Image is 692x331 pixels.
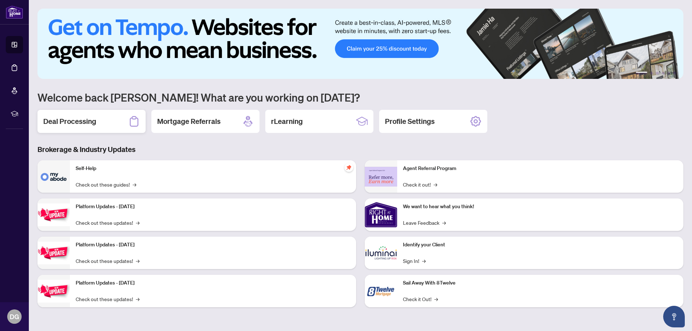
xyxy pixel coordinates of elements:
[403,165,678,173] p: Agent Referral Program
[345,163,353,172] span: pushpin
[76,257,139,265] a: Check out these updates!→
[37,203,70,226] img: Platform Updates - July 21, 2025
[662,72,665,75] button: 4
[434,295,438,303] span: →
[76,203,350,211] p: Platform Updates - [DATE]
[37,9,683,79] img: Slide 0
[636,72,647,75] button: 1
[76,180,136,188] a: Check out these guides!→
[76,295,139,303] a: Check out these updates!→
[403,203,678,211] p: We want to hear what you think!
[37,90,683,104] h1: Welcome back [PERSON_NAME]! What are you working on [DATE]?
[37,280,70,303] img: Platform Updates - June 23, 2025
[403,180,437,188] a: Check it out!→
[365,275,397,307] img: Sail Away With 8Twelve
[403,279,678,287] p: Sail Away With 8Twelve
[76,241,350,249] p: Platform Updates - [DATE]
[76,165,350,173] p: Self-Help
[422,257,426,265] span: →
[365,198,397,231] img: We want to hear what you think!
[365,167,397,187] img: Agent Referral Program
[663,306,685,327] button: Open asap
[403,295,438,303] a: Check it Out!→
[365,237,397,269] img: Identify your Client
[37,160,70,193] img: Self-Help
[37,242,70,264] img: Platform Updates - July 8, 2025
[656,72,659,75] button: 3
[385,116,435,126] h2: Profile Settings
[76,219,139,227] a: Check out these updates!→
[136,257,139,265] span: →
[271,116,303,126] h2: rLearning
[650,72,653,75] button: 2
[403,241,678,249] p: Identify your Client
[157,116,221,126] h2: Mortgage Referrals
[403,219,446,227] a: Leave Feedback→
[136,219,139,227] span: →
[37,144,683,155] h3: Brokerage & Industry Updates
[133,180,136,188] span: →
[76,279,350,287] p: Platform Updates - [DATE]
[434,180,437,188] span: →
[6,5,23,19] img: logo
[403,257,426,265] a: Sign In!→
[43,116,96,126] h2: Deal Processing
[673,72,676,75] button: 6
[10,312,19,322] span: DG
[667,72,670,75] button: 5
[136,295,139,303] span: →
[442,219,446,227] span: →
